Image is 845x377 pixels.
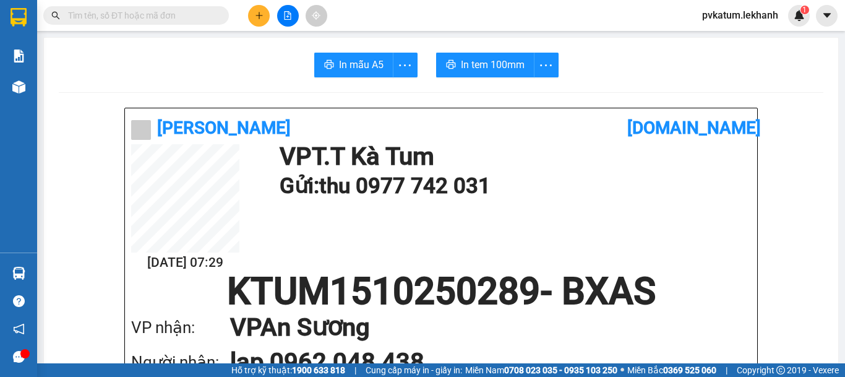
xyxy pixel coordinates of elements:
[692,7,788,23] span: pvkatum.lekhanh
[794,10,805,21] img: icon-new-feature
[277,5,299,27] button: file-add
[280,169,745,203] h1: Gửi: thu 0977 742 031
[339,57,384,72] span: In mẫu A5
[292,365,345,375] strong: 1900 633 818
[726,363,727,377] span: |
[816,5,838,27] button: caret-down
[51,11,60,20] span: search
[324,59,334,71] span: printer
[12,80,25,93] img: warehouse-icon
[12,267,25,280] img: warehouse-icon
[306,5,327,27] button: aim
[354,363,356,377] span: |
[393,58,417,73] span: more
[312,11,320,20] span: aim
[465,363,617,377] span: Miền Nam
[534,53,559,77] button: more
[255,11,264,20] span: plus
[68,9,214,22] input: Tìm tên, số ĐT hoặc mã đơn
[13,323,25,335] span: notification
[131,273,751,310] h1: KTUM1510250289 - BXAS
[131,315,230,340] div: VP nhận:
[283,11,292,20] span: file-add
[776,366,785,375] span: copyright
[800,6,809,14] sup: 1
[314,53,393,77] button: printerIn mẫu A5
[131,253,239,273] h2: [DATE] 07:29
[13,351,25,363] span: message
[13,295,25,307] span: question-circle
[821,10,833,21] span: caret-down
[802,6,807,14] span: 1
[248,5,270,27] button: plus
[461,57,525,72] span: In tem 100mm
[627,363,716,377] span: Miền Bắc
[157,118,291,138] b: [PERSON_NAME]
[12,50,25,63] img: solution-icon
[627,118,761,138] b: [DOMAIN_NAME]
[504,365,617,375] strong: 0708 023 035 - 0935 103 250
[446,59,456,71] span: printer
[131,350,230,375] div: Người nhận:
[366,363,462,377] span: Cung cấp máy in - giấy in:
[280,144,745,169] h1: VP T.T Kà Tum
[436,53,534,77] button: printerIn tem 100mm
[663,365,716,375] strong: 0369 525 060
[620,368,624,373] span: ⚪️
[393,53,418,77] button: more
[11,8,27,27] img: logo-vxr
[230,310,726,345] h1: VP An Sương
[534,58,558,73] span: more
[231,363,345,377] span: Hỗ trợ kỹ thuật:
